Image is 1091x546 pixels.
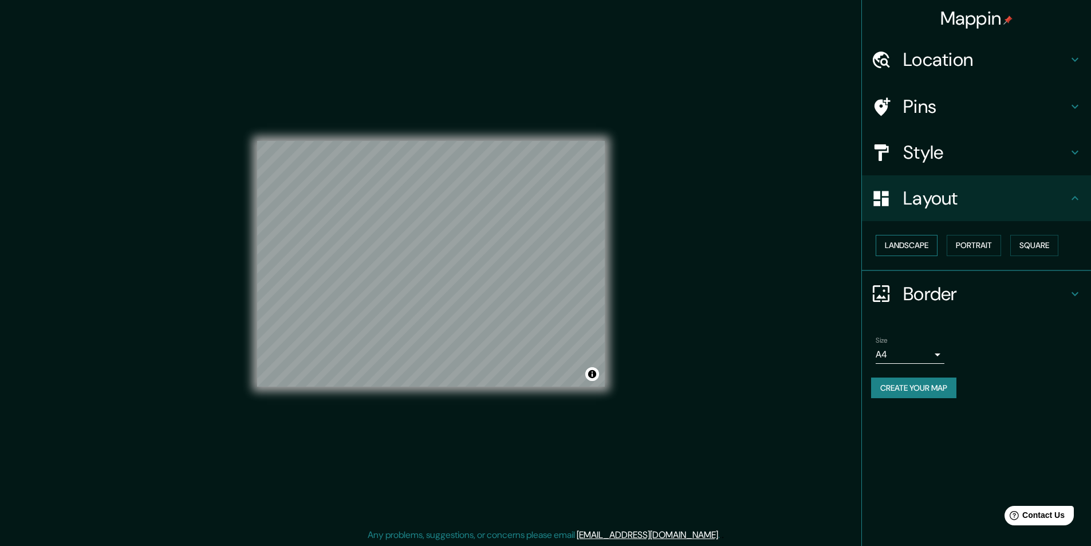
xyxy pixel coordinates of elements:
[720,528,722,542] div: .
[876,235,938,256] button: Landscape
[1003,15,1013,25] img: pin-icon.png
[940,7,1013,30] h4: Mappin
[257,141,605,387] canvas: Map
[903,141,1068,164] h4: Style
[903,282,1068,305] h4: Border
[903,187,1068,210] h4: Layout
[368,528,720,542] p: Any problems, suggestions, or concerns please email .
[862,37,1091,83] div: Location
[862,271,1091,317] div: Border
[862,175,1091,221] div: Layout
[1010,235,1058,256] button: Square
[585,367,599,381] button: Toggle attribution
[722,528,724,542] div: .
[903,95,1068,118] h4: Pins
[876,335,888,345] label: Size
[862,129,1091,175] div: Style
[989,501,1078,533] iframe: Help widget launcher
[862,84,1091,129] div: Pins
[577,529,718,541] a: [EMAIL_ADDRESS][DOMAIN_NAME]
[876,345,944,364] div: A4
[947,235,1001,256] button: Portrait
[871,378,956,399] button: Create your map
[903,48,1068,71] h4: Location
